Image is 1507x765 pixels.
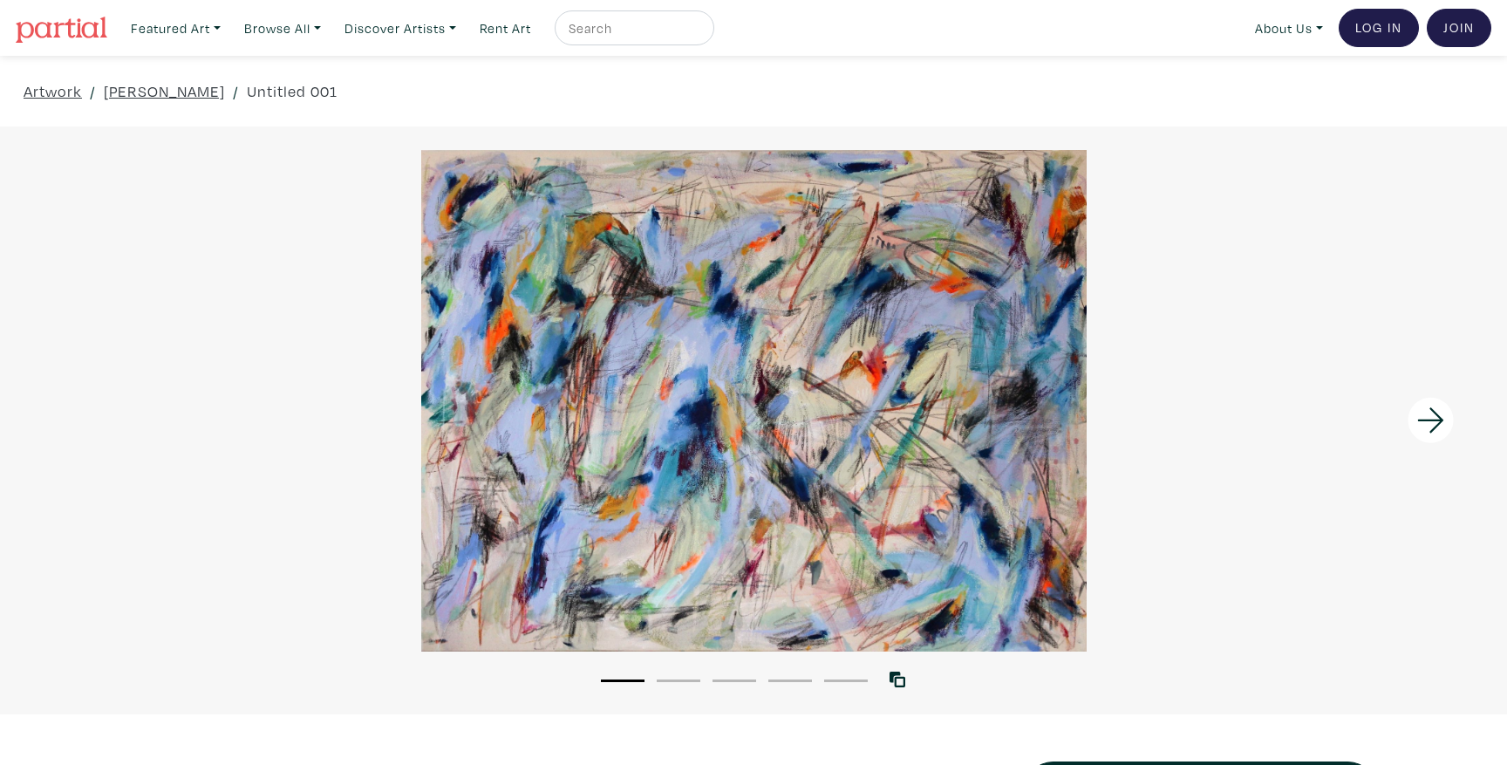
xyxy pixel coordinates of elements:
span: / [233,79,239,103]
button: 1 of 5 [601,680,644,682]
a: Featured Art [123,10,228,46]
input: Search [567,17,698,39]
span: / [90,79,96,103]
a: Rent Art [472,10,539,46]
a: Artwork [24,79,82,103]
a: Join [1427,9,1491,47]
a: [PERSON_NAME] [104,79,225,103]
a: Discover Artists [337,10,464,46]
a: Untitled 001 [247,79,338,103]
a: Browse All [236,10,329,46]
a: Log In [1339,9,1419,47]
button: 5 of 5 [824,680,868,682]
button: 3 of 5 [713,680,756,682]
a: About Us [1247,10,1331,46]
button: 2 of 5 [657,680,700,682]
button: 4 of 5 [768,680,812,682]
